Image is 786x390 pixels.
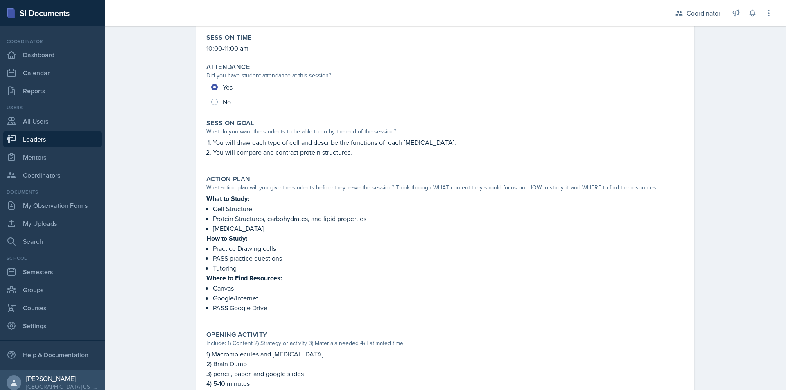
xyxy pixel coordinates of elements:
[206,273,282,283] strong: Where to Find Resources:
[3,255,102,262] div: School
[687,8,720,18] div: Coordinator
[213,283,684,293] p: Canvas
[213,147,684,157] p: You will compare and contrast protein structures.
[213,243,684,253] p: Practice Drawing cells
[26,374,98,383] div: [PERSON_NAME]
[206,331,267,339] label: Opening Activity
[206,119,254,127] label: Session Goal
[206,34,252,42] label: Session Time
[206,183,684,192] div: What action plan will you give the students before they leave the session? Think through WHAT con...
[206,339,684,347] div: Include: 1) Content 2) Strategy or activity 3) Materials needed 4) Estimated time
[3,318,102,334] a: Settings
[206,194,249,203] strong: What to Study:
[3,282,102,298] a: Groups
[3,104,102,111] div: Users
[3,149,102,165] a: Mentors
[206,359,684,369] p: 2) Brain Dump
[3,300,102,316] a: Courses
[3,83,102,99] a: Reports
[3,131,102,147] a: Leaders
[3,38,102,45] div: Coordinator
[213,303,684,313] p: PASS Google Drive
[206,127,684,136] div: What do you want the students to be able to do by the end of the session?
[3,188,102,196] div: Documents
[206,175,250,183] label: Action Plan
[206,234,247,243] strong: How to Study:
[3,215,102,232] a: My Uploads
[206,349,684,359] p: 1) Macromolecules and [MEDICAL_DATA]
[3,167,102,183] a: Coordinators
[3,65,102,81] a: Calendar
[206,71,684,80] div: Did you have student attendance at this session?
[3,113,102,129] a: All Users
[206,369,684,379] p: 3) pencil, paper, and google slides
[213,204,684,214] p: Cell Structure
[213,253,684,263] p: PASS practice questions
[213,138,684,147] p: You will draw each type of cell and describe the functions of each [MEDICAL_DATA].
[3,264,102,280] a: Semesters
[213,263,684,273] p: Tutoring
[213,293,684,303] p: Google/Internet
[3,197,102,214] a: My Observation Forms
[206,379,684,388] p: 4) 5-10 minutes
[206,43,684,53] p: 10:00-11:00 am
[3,347,102,363] div: Help & Documentation
[3,233,102,250] a: Search
[3,47,102,63] a: Dashboard
[206,63,250,71] label: Attendance
[213,214,684,223] p: Protein Structures, carbohydrates, and lipid properties
[213,223,684,233] p: [MEDICAL_DATA]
